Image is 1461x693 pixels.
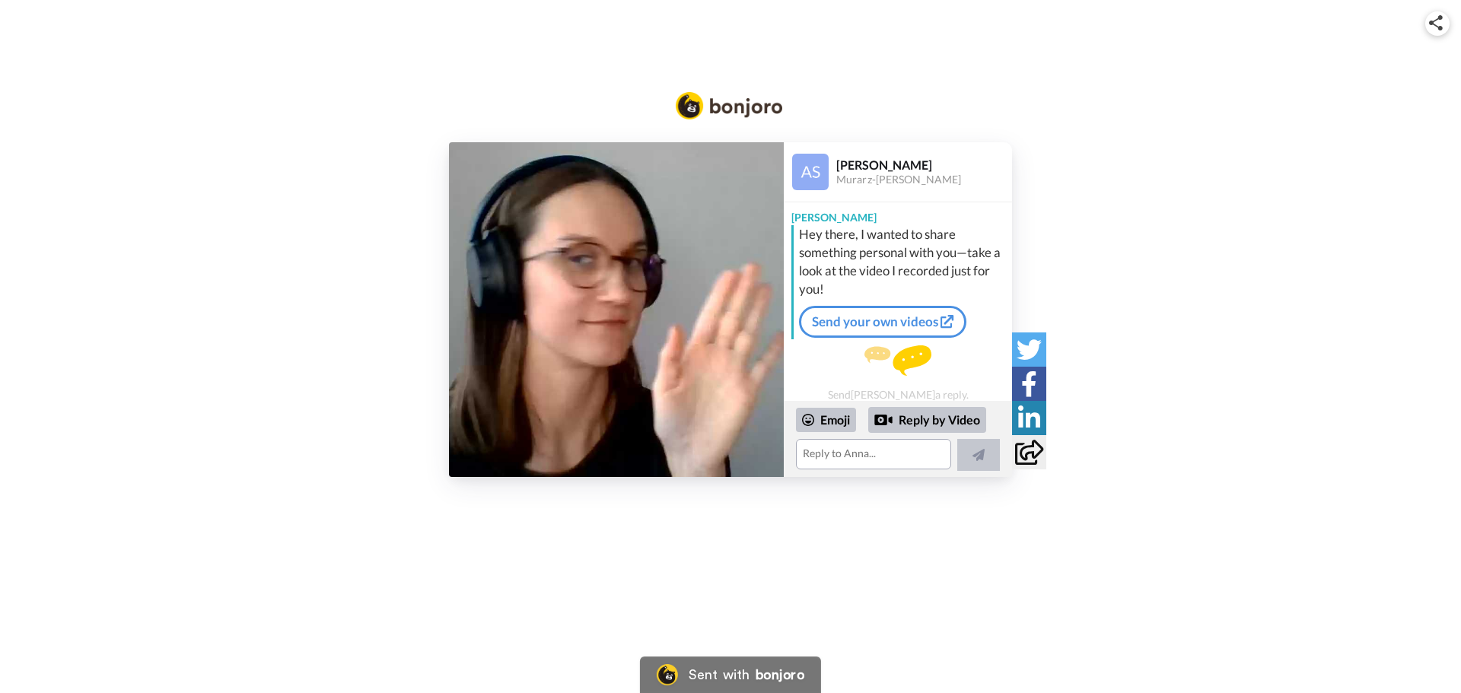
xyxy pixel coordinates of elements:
img: message.svg [864,345,931,376]
div: Reply by Video [874,411,893,429]
div: Hey there, I wanted to share something personal with you—take a look at the video I recorded just... [799,225,1008,298]
img: Profile Image [792,154,829,190]
div: [PERSON_NAME] [784,202,1012,225]
a: Send your own videos [799,306,966,338]
img: 601a51e6-8f92-4110-bf15-9af74423a836-thumb.jpg [449,142,784,477]
div: Reply by Video [868,407,986,433]
div: Emoji [796,408,856,432]
div: Murarz-[PERSON_NAME] [836,173,1011,186]
div: Send [PERSON_NAME] a reply. [784,345,1012,401]
img: Bonjoro Logo [676,92,782,119]
div: [PERSON_NAME] [836,157,1011,172]
img: ic_share.svg [1429,15,1443,30]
